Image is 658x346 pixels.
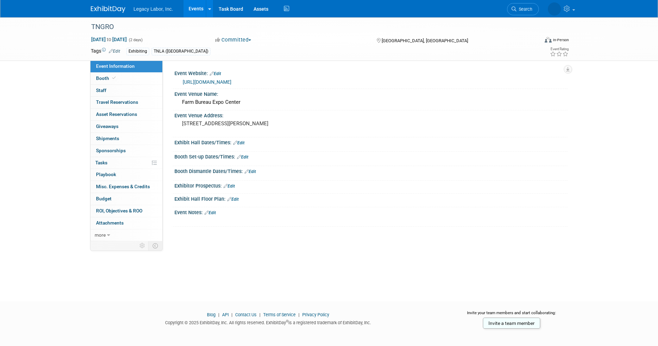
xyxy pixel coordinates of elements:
span: Asset Reservations [96,111,137,117]
a: Privacy Policy [302,312,329,317]
span: Attachments [96,220,124,226]
span: | [258,312,262,317]
span: Event Information [96,63,135,69]
div: Invite your team members and start collaborating: [456,310,568,320]
img: Format-Inperson.png [545,37,552,43]
div: Event Format [498,36,569,46]
a: Edit [210,71,221,76]
a: ROI, Objectives & ROO [90,205,162,217]
a: Asset Reservations [90,109,162,120]
span: | [297,312,301,317]
td: Toggle Event Tabs [148,241,162,250]
span: Tasks [95,160,107,165]
span: more [95,232,106,238]
img: ExhibitDay [91,6,125,13]
a: Event Information [90,61,162,72]
a: Contact Us [235,312,257,317]
div: Event Venue Address: [174,110,568,119]
span: Budget [96,196,112,201]
div: In-Person [553,37,569,43]
div: Event Venue Name: [174,89,568,98]
span: Staff [96,88,106,93]
span: (2 days) [128,38,143,42]
span: [GEOGRAPHIC_DATA], [GEOGRAPHIC_DATA] [382,38,468,43]
a: Invite a team member [483,318,540,329]
span: Search [516,7,532,12]
a: Edit [237,155,248,160]
span: ROI, Objectives & ROO [96,208,142,213]
span: [DATE] [DATE] [91,36,127,43]
div: Booth Set-up Dates/Times: [174,152,568,161]
a: API [222,312,229,317]
div: Booth Dismantle Dates/Times: [174,166,568,175]
a: Edit [227,197,239,202]
div: TNLA ([GEOGRAPHIC_DATA]) [152,48,210,55]
td: Tags [91,47,120,55]
span: Booth [96,75,117,81]
a: Search [507,3,539,15]
img: Taylor Williams [548,2,561,16]
span: | [217,312,221,317]
a: Misc. Expenses & Credits [90,181,162,193]
a: Edit [204,210,216,215]
a: Travel Reservations [90,97,162,108]
pre: [STREET_ADDRESS][PERSON_NAME] [182,120,331,127]
span: Giveaways [96,124,118,129]
a: Tasks [90,157,162,169]
td: Personalize Event Tab Strip [136,241,149,250]
sup: ® [286,319,288,323]
span: | [230,312,234,317]
button: Committed [213,36,254,44]
a: Attachments [90,217,162,229]
a: Edit [223,184,235,189]
a: Booth [90,73,162,84]
span: Sponsorships [96,148,126,153]
a: Staff [90,85,162,97]
a: Blog [207,312,216,317]
span: Shipments [96,136,119,141]
a: Edit [245,169,256,174]
div: Farm Bureau Expo Center [180,97,562,108]
a: Terms of Service [263,312,296,317]
a: Budget [90,193,162,205]
a: Edit [233,140,245,145]
a: Shipments [90,133,162,145]
div: Event Rating [550,47,569,51]
a: more [90,229,162,241]
div: Exhibitor Prospectus: [174,181,568,190]
a: [URL][DOMAIN_NAME] [183,79,231,85]
span: Travel Reservations [96,99,138,105]
span: to [106,37,112,42]
div: Copyright © 2025 ExhibitDay, Inc. All rights reserved. ExhibitDay is a registered trademark of Ex... [91,318,446,326]
a: Playbook [90,169,162,181]
i: Booth reservation complete [112,76,116,80]
div: Exhibit Hall Dates/Times: [174,137,568,146]
span: Misc. Expenses & Credits [96,184,150,189]
a: Giveaways [90,121,162,133]
div: Exhibit Hall Floor Plan: [174,194,568,203]
div: TNGRO [89,21,528,33]
span: Legacy Labor, Inc. [134,6,173,12]
div: Event Notes: [174,207,568,216]
a: Sponsorships [90,145,162,157]
div: Event Website: [174,68,568,77]
span: Playbook [96,172,116,177]
div: Exhibiting [126,48,149,55]
a: Edit [109,49,120,54]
